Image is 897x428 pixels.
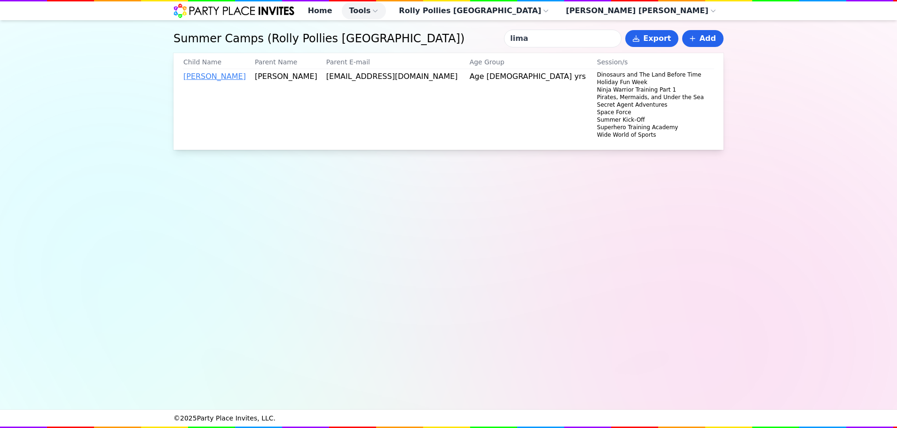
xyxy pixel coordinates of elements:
th: Session/s [597,57,714,69]
th: Parent Name [254,57,326,69]
input: Search child or parent... [504,30,622,47]
div: Pirates, Mermaids, and Under the Sea [597,93,708,101]
th: Parent E-mail [326,57,469,69]
th: Child Name [183,57,254,69]
button: Rolly Pollies [GEOGRAPHIC_DATA] [392,2,557,19]
div: Summer Kick-Off [597,116,708,124]
td: [EMAIL_ADDRESS][DOMAIN_NAME] [326,69,469,141]
div: © 2025 Party Place Invites, LLC. [173,410,724,427]
a: [PERSON_NAME] [183,72,246,81]
div: Secret Agent Adventures [597,101,708,109]
h1: Summer Camps ( Rolly Pollies [GEOGRAPHIC_DATA] ) [173,31,500,46]
a: Home [300,2,340,19]
th: Age Group [469,57,597,69]
button: Tools [342,2,386,19]
a: Add [682,30,724,47]
button: Export [625,30,678,47]
div: Holiday Fun Week [597,78,708,86]
button: [PERSON_NAME] [PERSON_NAME] [559,2,724,19]
div: Space Force [597,109,708,116]
div: Wide World of Sports [597,131,708,139]
td: Age [DEMOGRAPHIC_DATA] yrs [469,69,597,141]
td: [PERSON_NAME] [254,69,326,141]
div: Ninja Warrior Training Part 1 [597,86,708,93]
div: Superhero Training Academy [597,124,708,131]
img: Party Place Invites [173,3,295,18]
div: Dinosaurs and The Land Before Time [597,71,708,78]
